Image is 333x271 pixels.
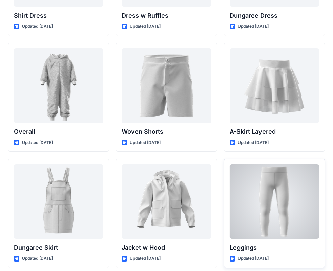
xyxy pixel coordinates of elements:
p: Dungaree Skirt [14,243,103,252]
a: Overall [14,48,103,123]
p: Dress w Ruffles [122,11,211,20]
p: Updated [DATE] [130,23,161,30]
p: Updated [DATE] [22,139,53,146]
p: Updated [DATE] [130,139,161,146]
p: Jacket w Hood [122,243,211,252]
p: Updated [DATE] [22,255,53,262]
p: A-Skirt Layered [230,127,319,137]
a: Woven Shorts [122,48,211,123]
p: Updated [DATE] [22,23,53,30]
a: A-Skirt Layered [230,48,319,123]
p: Overall [14,127,103,137]
p: Woven Shorts [122,127,211,137]
p: Updated [DATE] [238,23,269,30]
p: Leggings [230,243,319,252]
a: Jacket w Hood [122,164,211,239]
p: Dungaree Dress [230,11,319,20]
a: Dungaree Skirt [14,164,103,239]
p: Updated [DATE] [238,139,269,146]
p: Updated [DATE] [130,255,161,262]
p: Updated [DATE] [238,255,269,262]
a: Leggings [230,164,319,239]
p: Shirt Dress [14,11,103,20]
